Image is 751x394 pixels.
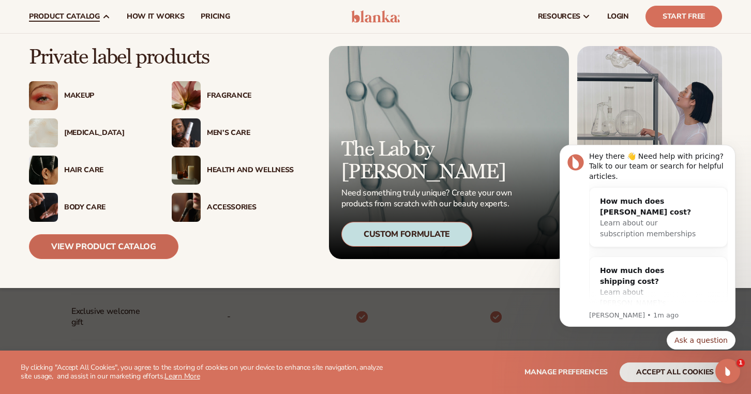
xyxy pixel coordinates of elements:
a: Female hair pulled back with clips. Hair Care [29,156,151,185]
iframe: Intercom notifications message [544,129,751,366]
img: Cream moisturizer swatch. [29,118,58,147]
span: Manage preferences [524,367,608,377]
img: Male hand applying moisturizer. [29,193,58,222]
a: Candles and incense on table. Health And Wellness [172,156,294,185]
span: LOGIN [607,12,629,21]
div: Health And Wellness [207,166,294,175]
p: Private label products [29,46,294,69]
iframe: Intercom live chat [715,359,740,384]
button: Manage preferences [524,362,608,382]
div: Body Care [64,203,151,212]
button: accept all cookies [620,362,730,382]
a: Cream moisturizer swatch. [MEDICAL_DATA] [29,118,151,147]
span: resources [538,12,580,21]
p: By clicking "Accept All Cookies", you agree to the storing of cookies on your device to enhance s... [21,363,395,381]
div: Accessories [207,203,294,212]
span: How It Works [127,12,185,21]
img: Male holding moisturizer bottle. [172,118,201,147]
img: Female in lab with equipment. [577,46,722,259]
a: Microscopic product formula. The Lab by [PERSON_NAME] Need something truly unique? Create your ow... [329,46,569,259]
a: Male holding moisturizer bottle. Men’s Care [172,118,294,147]
div: [MEDICAL_DATA] [64,129,151,138]
a: Pink blooming flower. Fragrance [172,81,294,110]
div: Fragrance [207,92,294,100]
div: Men’s Care [207,129,294,138]
img: Pink blooming flower. [172,81,201,110]
img: logo [351,10,400,23]
a: View Product Catalog [29,234,178,259]
img: Candles and incense on table. [172,156,201,185]
a: Female with glitter eye makeup. Makeup [29,81,151,110]
div: Hair Care [64,166,151,175]
div: Custom Formulate [341,222,472,247]
a: Male hand applying moisturizer. Body Care [29,193,151,222]
a: Female with makeup brush. Accessories [172,193,294,222]
img: Female with glitter eye makeup. [29,81,58,110]
img: Female hair pulled back with clips. [29,156,58,185]
a: Learn More [164,371,200,381]
a: Start Free [645,6,722,27]
p: Need something truly unique? Create your own products from scratch with our beauty experts. [341,188,515,209]
div: Makeup [64,92,151,100]
p: The Lab by [PERSON_NAME] [341,138,515,184]
span: 1 [737,359,745,367]
img: Female with makeup brush. [172,193,201,222]
span: product catalog [29,12,100,21]
span: pricing [201,12,230,21]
